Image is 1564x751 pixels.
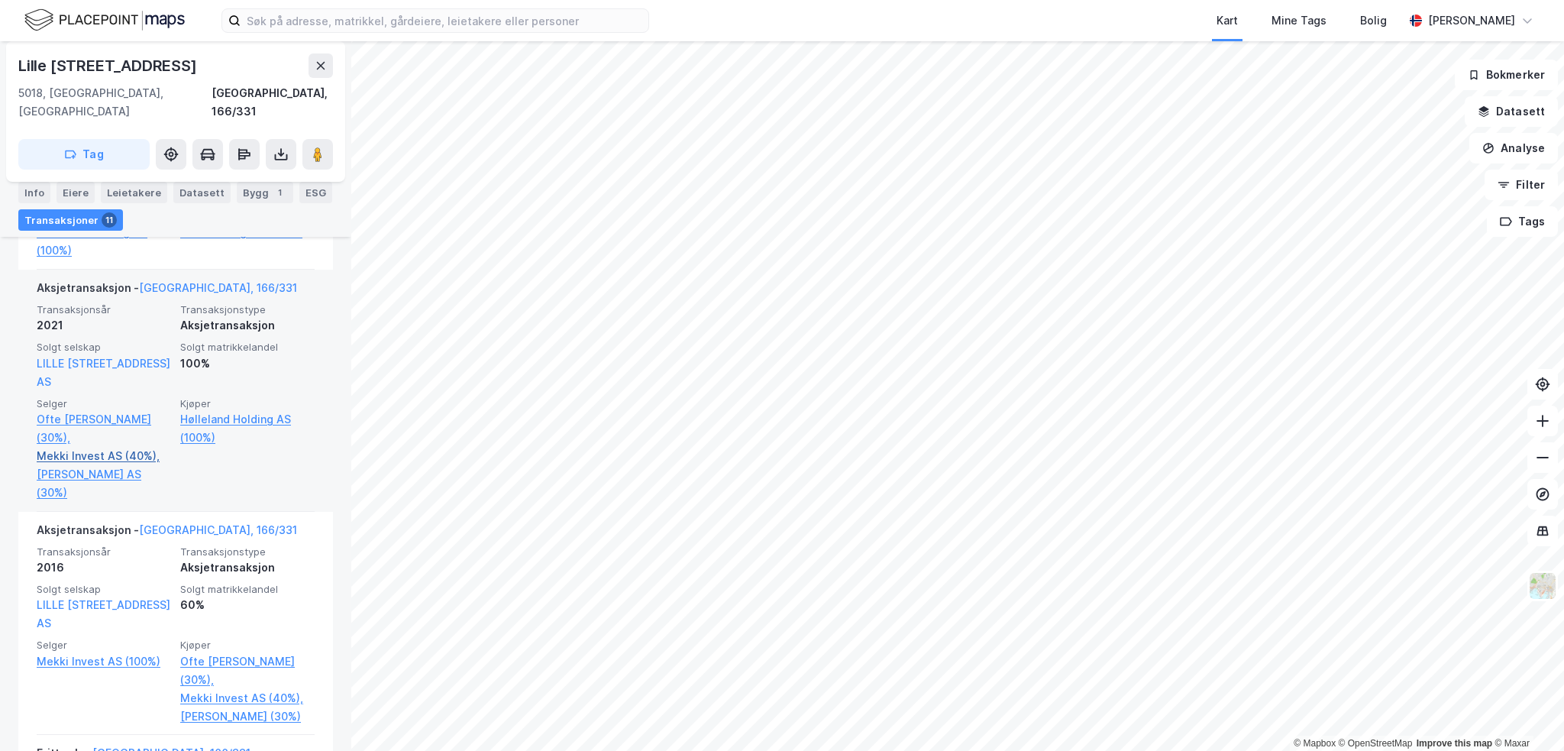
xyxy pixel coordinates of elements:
div: [PERSON_NAME] [1428,11,1515,30]
div: Lille [STREET_ADDRESS] [18,53,200,78]
img: Z [1528,571,1557,600]
button: Analyse [1469,133,1558,163]
a: Hølleland Holding AS (100%) [37,223,171,260]
div: Transaksjoner [18,209,123,231]
div: 60% [180,596,315,614]
input: Søk på adresse, matrikkel, gårdeiere, leietakere eller personer [241,9,648,32]
div: Info [18,182,50,203]
a: LILLE [STREET_ADDRESS] AS [37,357,170,388]
div: Aksjetransaksjon [180,558,315,577]
a: Mekki Invest AS (40%), [37,447,171,465]
a: [GEOGRAPHIC_DATA], 166/331 [139,281,297,294]
a: [PERSON_NAME] AS (30%) [37,465,171,502]
button: Tag [18,139,150,170]
button: Bokmerker [1455,60,1558,90]
span: Solgt matrikkelandel [180,341,315,354]
div: ESG [299,182,332,203]
span: Kjøper [180,639,315,652]
a: Mekki Invest AS (100%) [37,652,171,671]
span: Transaksjonstype [180,303,315,316]
a: Hølleland Holding AS (100%) [180,410,315,447]
iframe: Chat Widget [1488,678,1564,751]
span: Transaksjonsår [37,545,171,558]
div: [GEOGRAPHIC_DATA], 166/331 [212,84,333,121]
div: Mine Tags [1272,11,1326,30]
a: [PERSON_NAME] (30%) [180,707,315,726]
div: 1 [272,185,287,200]
span: Selger [37,397,171,410]
a: Mapbox [1294,738,1336,749]
div: 11 [102,212,117,228]
img: logo.f888ab2527a4732fd821a326f86c7f29.svg [24,7,185,34]
a: Improve this map [1417,738,1492,749]
div: Kart [1217,11,1238,30]
span: Transaksjonsår [37,303,171,316]
div: Bolig [1360,11,1387,30]
button: Filter [1485,170,1558,200]
div: Kontrollprogram for chat [1488,678,1564,751]
div: 2016 [37,558,171,577]
a: OpenStreetMap [1339,738,1413,749]
a: Ofte [PERSON_NAME] (30%), [37,410,171,447]
a: Ofte [PERSON_NAME] (30%), [180,652,315,689]
div: Aksjetransaksjon - [37,521,297,545]
div: Eiere [57,182,95,203]
span: Solgt selskap [37,341,171,354]
div: Datasett [173,182,231,203]
a: [GEOGRAPHIC_DATA], 166/331 [139,523,297,536]
button: Datasett [1465,96,1558,127]
div: 2021 [37,316,171,335]
div: Leietakere [101,182,167,203]
span: Solgt selskap [37,583,171,596]
span: Kjøper [180,397,315,410]
span: Selger [37,639,171,652]
a: Mekki Invest AS (40%), [180,689,315,707]
div: 5018, [GEOGRAPHIC_DATA], [GEOGRAPHIC_DATA] [18,84,212,121]
span: Solgt matrikkelandel [180,583,315,596]
div: 100% [180,354,315,373]
div: Aksjetransaksjon [180,316,315,335]
span: Transaksjonstype [180,545,315,558]
a: LILLE [STREET_ADDRESS] AS [37,598,170,630]
button: Tags [1487,206,1558,237]
div: Aksjetransaksjon - [37,279,297,303]
div: Bygg [237,182,293,203]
